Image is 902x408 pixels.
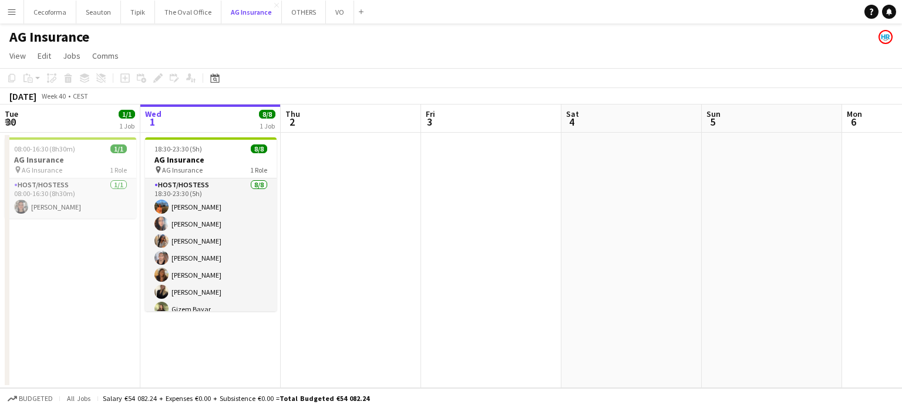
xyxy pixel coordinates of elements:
[326,1,354,23] button: VO
[143,115,161,129] span: 1
[9,50,26,61] span: View
[260,120,275,129] div: 1 Job
[251,144,267,153] span: 8/8
[847,109,862,119] span: Mon
[121,1,155,23] button: Tipik
[38,50,51,61] span: Edit
[280,394,369,403] span: Total Budgeted €54 082.24
[155,1,221,23] button: The Oval Office
[162,166,203,174] span: AG Insurance
[24,1,76,23] button: Cecoforma
[282,1,326,23] button: OTHERS
[9,90,36,102] div: [DATE]
[5,137,136,218] app-job-card: 08:00-16:30 (8h30m)1/1AG Insurance AG Insurance1 RoleHost/Hostess1/108:00-16:30 (8h30m)[PERSON_NAME]
[9,28,89,46] h1: AG Insurance
[6,392,55,405] button: Budgeted
[145,137,277,311] app-job-card: 18:30-23:30 (5h)8/8AG Insurance AG Insurance1 RoleHost/Hostess8/818:30-23:30 (5h)[PERSON_NAME][PE...
[879,30,893,44] app-user-avatar: HR Team
[426,109,435,119] span: Fri
[87,48,123,63] a: Comms
[259,110,275,119] span: 8/8
[706,109,721,119] span: Sun
[145,109,161,119] span: Wed
[5,109,18,119] span: Tue
[250,166,267,174] span: 1 Role
[705,115,721,129] span: 5
[14,144,75,153] span: 08:00-16:30 (8h30m)
[76,1,121,23] button: Seauton
[424,115,435,129] span: 3
[5,48,31,63] a: View
[564,115,579,129] span: 4
[39,92,68,100] span: Week 40
[92,50,119,61] span: Comms
[5,178,136,218] app-card-role: Host/Hostess1/108:00-16:30 (8h30m)[PERSON_NAME]
[33,48,56,63] a: Edit
[221,1,282,23] button: AG Insurance
[566,109,579,119] span: Sat
[284,115,300,129] span: 2
[110,166,127,174] span: 1 Role
[119,110,135,119] span: 1/1
[285,109,300,119] span: Thu
[110,144,127,153] span: 1/1
[145,178,277,338] app-card-role: Host/Hostess8/818:30-23:30 (5h)[PERSON_NAME][PERSON_NAME][PERSON_NAME][PERSON_NAME][PERSON_NAME][...
[119,120,134,129] div: 1 Job
[19,394,53,403] span: Budgeted
[145,154,277,165] h3: AG Insurance
[58,48,85,63] a: Jobs
[73,92,88,100] div: CEST
[65,394,93,403] span: All jobs
[154,144,202,153] span: 18:30-23:30 (5h)
[63,50,80,61] span: Jobs
[22,166,62,174] span: AG Insurance
[5,154,136,165] h3: AG Insurance
[3,115,18,129] span: 30
[103,394,369,403] div: Salary €54 082.24 + Expenses €0.00 + Subsistence €0.00 =
[845,115,862,129] span: 6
